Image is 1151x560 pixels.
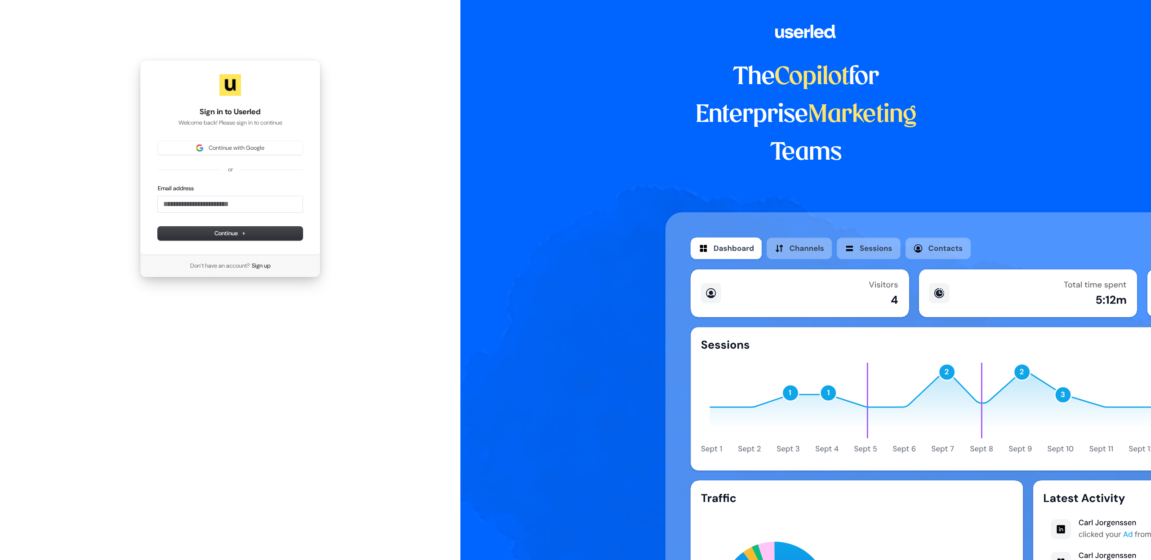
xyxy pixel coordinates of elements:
p: Welcome back! Please sign in to continue [158,119,303,127]
a: Sign up [252,262,271,270]
span: Copilot [775,66,849,89]
span: Continue [214,229,246,237]
span: Marketing [808,103,917,127]
span: Don’t have an account? [190,262,250,270]
img: Userled [219,74,241,96]
button: Sign in with GoogleContinue with Google [158,141,303,155]
button: Continue [158,227,303,240]
p: or [228,166,233,174]
h1: The for Enterprise Teams [665,58,946,172]
span: Continue with Google [209,144,264,152]
img: Sign in with Google [196,144,203,152]
label: Email address [158,184,194,193]
h1: Sign in to Userled [158,107,303,117]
